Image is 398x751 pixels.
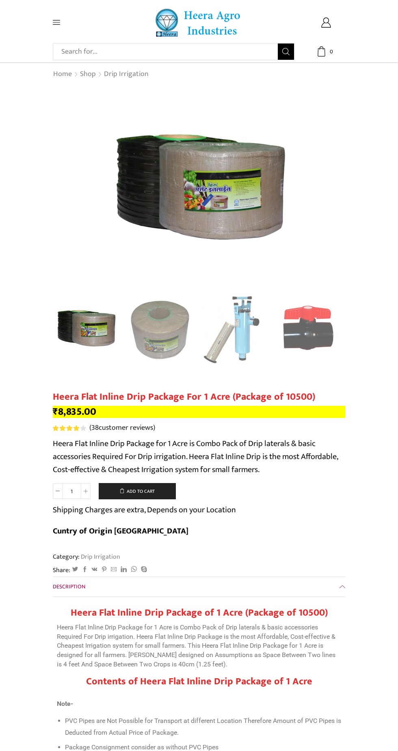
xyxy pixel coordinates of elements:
[53,69,72,80] a: Home
[125,295,195,365] img: Flat Inline Drip Package
[71,605,328,621] strong: Heera Flat Inline Drip Package of 1 Acre (Package of 10500)
[199,295,269,364] li: 3 / 10
[53,86,345,291] div: 1 / 10
[51,295,121,364] li: 1 / 10
[53,403,58,420] span: ₹
[53,425,80,431] span: Rated out of 5 based on customer ratings
[65,715,341,738] li: PVC Pipes are Not Possible for Transport at different Location Therefore Amount of PVC Pipes is D...
[53,552,120,562] span: Category:
[199,295,269,365] img: Heera-super-clean-filter
[51,294,121,364] img: Flat Inline
[53,69,149,80] nav: Breadcrumb
[125,295,195,364] li: 2 / 10
[89,423,155,433] a: (38customer reviews)
[99,483,176,499] button: Add to cart
[125,295,195,365] a: Drip Package Flat Inline2
[57,44,278,60] input: Search for...
[53,425,86,431] div: Rated 4.21 out of 5
[57,700,73,707] strong: Note-
[57,623,341,669] p: Heera Flat Inline Drip Package for 1 Acre is Combo Pack of Drip laterals & basic accessories Requ...
[273,295,344,365] img: Flow Control Valve
[91,422,99,434] span: 38
[273,295,344,364] li: 4 / 10
[53,577,345,596] a: Description
[273,295,344,365] a: ball-vavle
[97,86,301,291] img: Flat Inline
[53,403,96,420] bdi: 8,835.00
[53,391,345,403] h1: Heera Flat Inline Drip Package For 1 Acre (Package of 10500)
[53,582,85,591] span: Description
[80,551,120,562] a: Drip Irrigation
[53,503,236,516] p: Shipping Charges are extra, Depends on your Location
[53,437,345,476] p: Heera Flat Inline Drip Package for 1 Acre is Combo Pack of Drip laterals & basic accessories Requ...
[307,46,345,57] a: 0
[86,673,312,690] strong: Contents of Heera Flat Inline Drip Package of 1 Acre
[104,69,149,80] a: Drip Irrigation
[53,566,70,575] span: Share:
[53,524,188,538] b: Cuntry of Origin [GEOGRAPHIC_DATA]
[278,44,294,60] button: Search button
[53,425,87,431] span: 38
[63,483,81,499] input: Product quantity
[80,69,96,80] a: Shop
[327,48,335,56] span: 0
